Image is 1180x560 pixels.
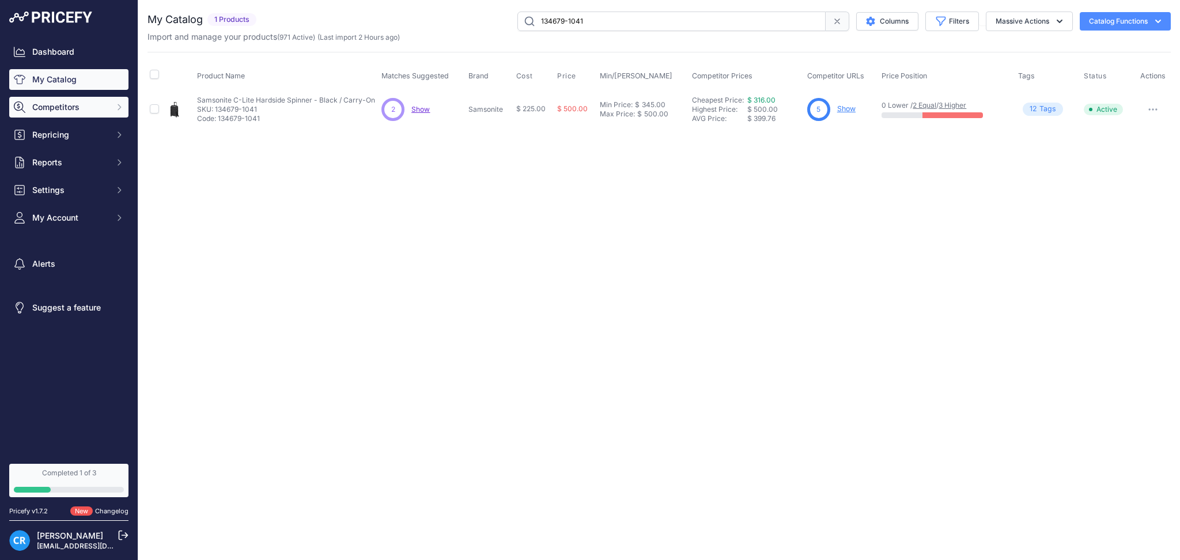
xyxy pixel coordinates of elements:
[516,71,535,81] button: Cost
[747,105,778,113] span: $ 500.00
[807,71,864,80] span: Competitor URLs
[70,506,93,516] span: New
[32,184,108,196] span: Settings
[411,105,430,113] a: Show
[32,101,108,113] span: Competitors
[642,109,668,119] div: 500.00
[1084,71,1107,81] span: Status
[207,13,256,27] span: 1 Products
[747,114,803,123] div: $ 399.76
[939,101,966,109] a: 3 Higher
[747,96,776,104] a: $ 316.00
[1084,104,1123,115] span: Active
[9,464,128,497] a: Completed 1 of 3
[837,104,856,113] a: Show
[1140,71,1166,80] span: Actions
[9,207,128,228] button: My Account
[600,109,635,119] div: Max Price:
[147,12,203,28] h2: My Catalog
[1080,12,1171,31] button: Catalog Functions
[557,104,588,113] span: $ 500.00
[9,180,128,200] button: Settings
[9,124,128,145] button: Repricing
[516,104,546,113] span: $ 225.00
[557,71,576,81] span: Price
[1023,103,1063,116] span: Tag
[147,31,400,43] p: Import and manage your products
[14,468,124,478] div: Completed 1 of 3
[9,297,128,318] a: Suggest a feature
[277,33,315,41] span: ( )
[913,101,936,109] a: 2 Equal
[882,71,927,80] span: Price Position
[391,104,395,115] span: 2
[37,542,157,550] a: [EMAIL_ADDRESS][DOMAIN_NAME]
[279,33,313,41] a: 971 Active
[516,71,532,81] span: Cost
[9,97,128,118] button: Competitors
[468,105,511,114] p: Samsonite
[197,71,245,80] span: Product Name
[317,33,400,41] span: (Last import 2 Hours ago)
[32,157,108,168] span: Reports
[1084,71,1109,81] button: Status
[9,152,128,173] button: Reports
[37,531,103,540] a: [PERSON_NAME]
[600,100,633,109] div: Min Price:
[986,12,1073,31] button: Massive Actions
[692,71,752,80] span: Competitor Prices
[692,105,747,114] div: Highest Price:
[468,71,489,80] span: Brand
[9,253,128,274] a: Alerts
[9,41,128,62] a: Dashboard
[1030,104,1037,115] span: 12
[9,41,128,450] nav: Sidebar
[95,507,128,515] a: Changelog
[197,96,375,105] p: Samsonite C-Lite Hardside Spinner - Black / Carry-On
[9,506,48,516] div: Pricefy v1.7.2
[856,12,918,31] button: Columns
[197,114,375,123] p: Code: 134679-1041
[1052,104,1056,115] span: s
[517,12,826,31] input: Search
[692,96,744,104] a: Cheapest Price:
[637,109,642,119] div: $
[635,100,640,109] div: $
[557,71,578,81] button: Price
[32,212,108,224] span: My Account
[1018,71,1035,80] span: Tags
[600,71,672,80] span: Min/[PERSON_NAME]
[9,69,128,90] a: My Catalog
[925,12,979,31] button: Filters
[197,105,375,114] p: SKU: 134679-1041
[32,129,108,141] span: Repricing
[882,101,1007,110] p: 0 Lower / /
[692,114,747,123] div: AVG Price:
[640,100,665,109] div: 345.00
[381,71,449,80] span: Matches Suggested
[816,104,820,115] span: 5
[9,12,92,23] img: Pricefy Logo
